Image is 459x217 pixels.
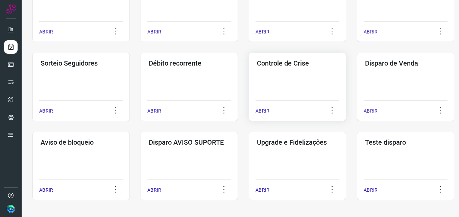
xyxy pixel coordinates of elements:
img: 688dd65d34f4db4d93ce8256e11a8269.jpg [7,205,15,213]
h3: Disparo AVISO SUPORTE [149,138,230,146]
p: ABRIR [147,187,161,194]
p: ABRIR [39,187,53,194]
p: ABRIR [39,28,53,35]
p: ABRIR [147,28,161,35]
p: ABRIR [256,107,269,115]
h3: Teste disparo [365,138,446,146]
p: ABRIR [39,107,53,115]
p: ABRIR [147,107,161,115]
h3: Disparo de Venda [365,59,446,67]
p: ABRIR [256,187,269,194]
h3: Aviso de bloqueio [41,138,122,146]
h3: Sorteio Seguidores [41,59,122,67]
img: Logo [6,4,16,14]
h3: Upgrade e Fidelizações [257,138,338,146]
p: ABRIR [364,28,378,35]
p: ABRIR [364,107,378,115]
p: ABRIR [364,187,378,194]
p: ABRIR [256,28,269,35]
h3: Controle de Crise [257,59,338,67]
h3: Débito recorrente [149,59,230,67]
